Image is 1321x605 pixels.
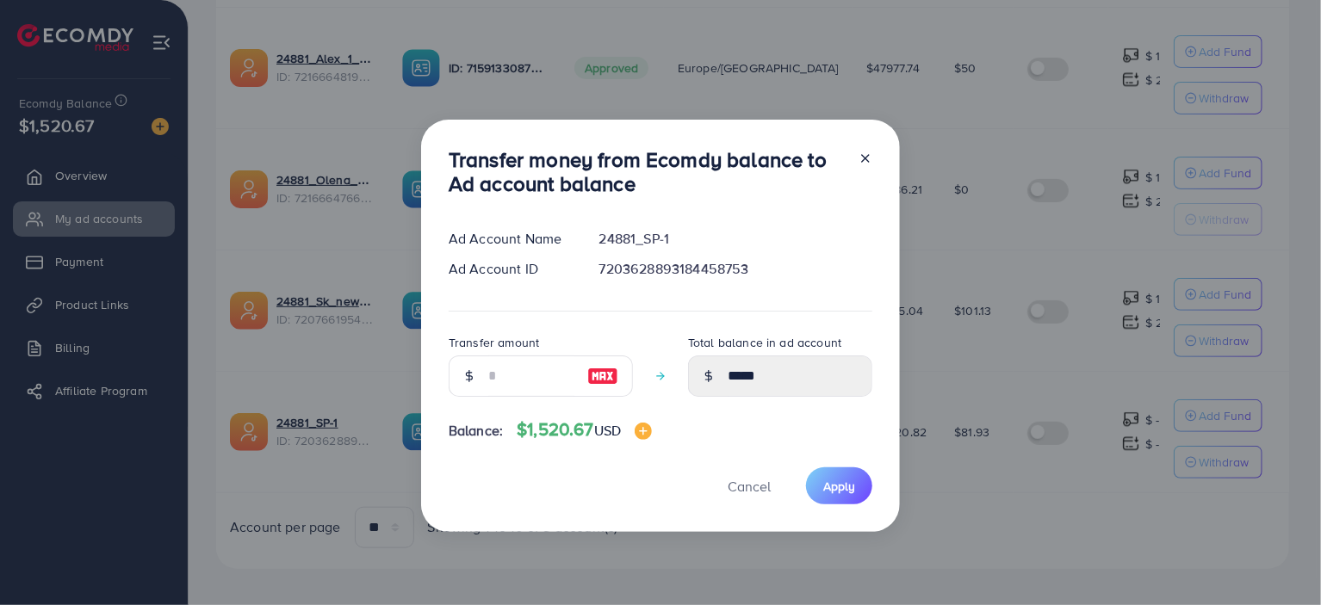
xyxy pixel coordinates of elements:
[449,147,845,197] h3: Transfer money from Ecomdy balance to Ad account balance
[587,366,618,386] img: image
[586,259,886,279] div: 7203628893184458753
[517,419,652,441] h4: $1,520.67
[1248,528,1308,592] iframe: Chat
[435,229,586,249] div: Ad Account Name
[594,421,621,440] span: USD
[435,259,586,279] div: Ad Account ID
[806,467,872,504] button: Apply
[586,229,886,249] div: 24881_SP-1
[728,477,771,496] span: Cancel
[449,334,539,351] label: Transfer amount
[635,423,652,440] img: image
[449,421,503,441] span: Balance:
[823,478,855,495] span: Apply
[688,334,841,351] label: Total balance in ad account
[706,467,792,504] button: Cancel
